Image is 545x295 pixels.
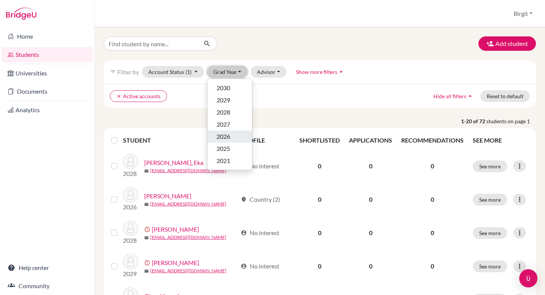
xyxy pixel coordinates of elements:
button: 2021 [207,155,252,167]
button: 2025 [207,143,252,155]
button: 2029 [207,94,252,106]
div: Grad Year [207,78,252,170]
span: 2029 [216,96,230,105]
span: 2026 [216,132,230,141]
button: 2026 [207,130,252,143]
button: 2030 [207,82,252,94]
span: 2028 [216,108,230,117]
span: 2025 [216,144,230,153]
button: 2028 [207,106,252,118]
div: Open Intercom Messenger [519,269,537,287]
span: 2027 [216,120,230,129]
button: 2027 [207,118,252,130]
span: 2030 [216,83,230,93]
span: 2021 [216,156,230,165]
